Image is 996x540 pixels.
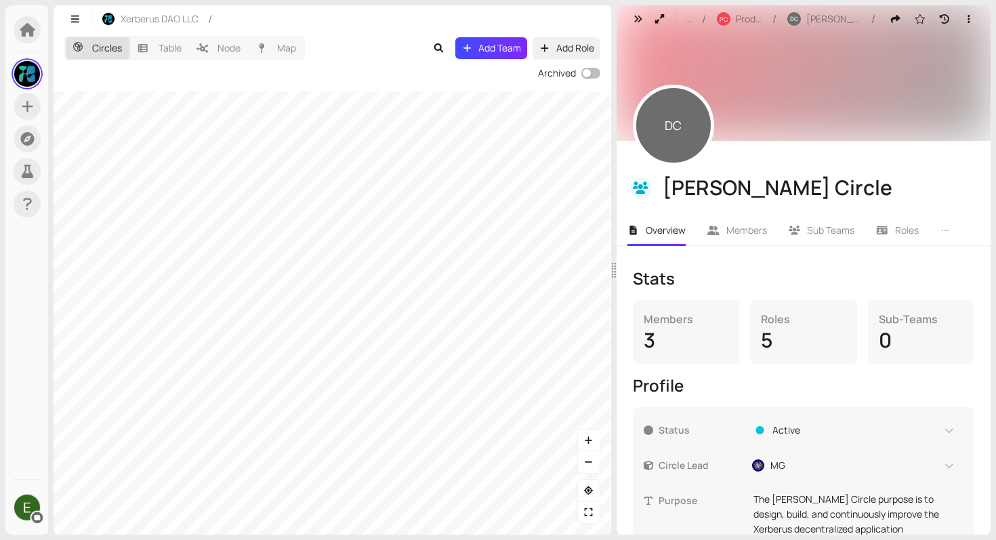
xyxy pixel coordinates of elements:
img: ACg8ocJiNtrj-q3oAs-KiQUokqI3IJKgX5M3z0g1j3yMiQWdKhkXpQ=s500 [14,495,40,520]
div: 5 [761,327,846,353]
button: DC[PERSON_NAME] Circle [781,8,869,30]
span: Product Circle [736,12,763,26]
div: Roles [761,311,846,327]
button: PCProduct Circle [710,8,770,30]
button: ... [678,8,699,30]
span: Xerberus DAO LLC [121,12,199,26]
div: 3 [644,327,728,353]
span: MG [770,458,785,473]
span: PC [720,16,728,22]
div: Archived [538,66,576,81]
button: Add Role [533,37,600,59]
span: ... [684,12,692,26]
span: DC [665,85,682,166]
img: MXslRO4HpP.jpeg [752,459,764,472]
span: Purpose [659,493,745,508]
span: Sub Teams [807,224,854,236]
span: Status [659,423,745,438]
button: Add Team [455,37,528,59]
span: Add Team [478,41,521,56]
div: 0 [879,327,963,353]
div: [PERSON_NAME] Circle [663,175,972,201]
button: Xerberus DAO LLC [95,8,205,30]
span: Roles [895,224,919,236]
img: gQX6TtSrwZ.jpeg [14,61,40,87]
span: Members [726,224,767,236]
span: ellipsis [940,226,950,235]
span: Active [772,423,800,438]
div: Sub-Teams [879,311,963,327]
div: Members [644,311,728,327]
span: Circle Lead [659,458,745,473]
span: Add Role [556,41,594,56]
span: DC [790,16,798,22]
img: HgCiZ4BMi_.jpeg [102,13,115,25]
div: Profile [633,375,974,396]
span: [PERSON_NAME] Circle [806,12,862,26]
div: Stats [633,268,974,289]
p: The [PERSON_NAME] Circle purpose is to design, build, and continuously improve the Xerberus decen... [753,492,955,537]
span: Overview [646,224,686,236]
